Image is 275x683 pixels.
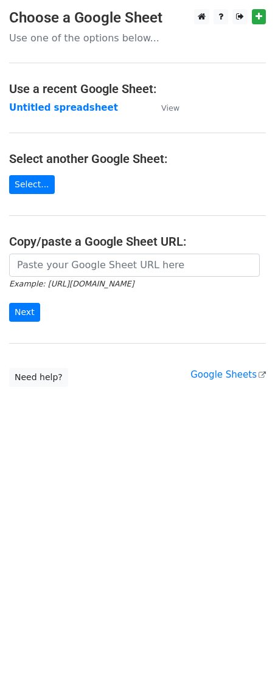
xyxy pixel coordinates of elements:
[9,81,266,96] h4: Use a recent Google Sheet:
[9,279,134,288] small: Example: [URL][DOMAIN_NAME]
[161,103,179,113] small: View
[9,175,55,194] a: Select...
[9,9,266,27] h3: Choose a Google Sheet
[190,369,266,380] a: Google Sheets
[9,32,266,44] p: Use one of the options below...
[9,254,260,277] input: Paste your Google Sheet URL here
[9,234,266,249] h4: Copy/paste a Google Sheet URL:
[9,303,40,322] input: Next
[149,102,179,113] a: View
[9,102,118,113] a: Untitled spreadsheet
[9,151,266,166] h4: Select another Google Sheet:
[9,368,68,387] a: Need help?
